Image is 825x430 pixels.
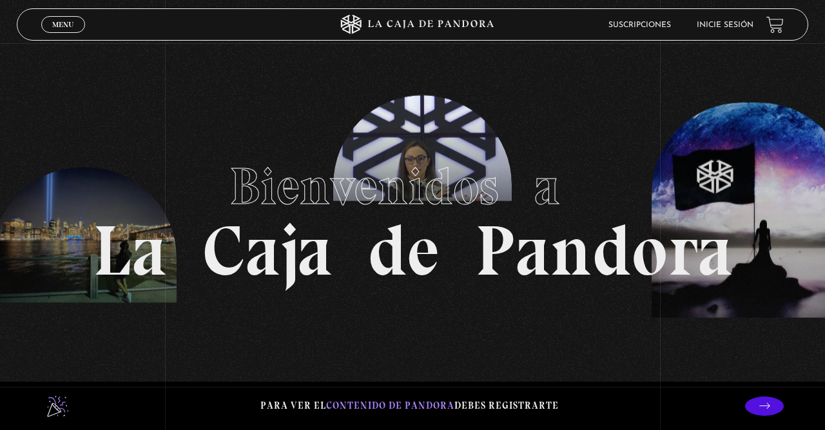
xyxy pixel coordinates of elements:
[608,21,671,29] a: Suscripciones
[326,400,454,411] span: contenido de Pandora
[766,16,784,34] a: View your shopping cart
[260,397,559,415] p: Para ver el debes registrarte
[229,155,596,217] span: Bienvenidos a
[48,32,79,41] span: Cerrar
[93,144,733,286] h1: La Caja de Pandora
[697,21,753,29] a: Inicie sesión
[52,21,73,28] span: Menu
